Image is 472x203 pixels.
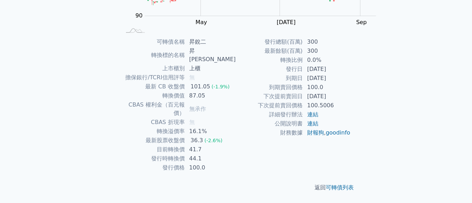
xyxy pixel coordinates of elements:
[236,37,303,46] td: 發行總額(百萬)
[356,19,367,26] tspan: Sep
[236,74,303,83] td: 到期日
[189,136,205,145] div: 36.3
[236,110,303,119] td: 詳細發行辦法
[236,128,303,137] td: 財務數據
[303,92,351,101] td: [DATE]
[113,183,359,192] p: 返回
[121,37,185,46] td: 可轉債名稱
[185,154,236,163] td: 44.1
[189,119,195,125] span: 無
[121,145,185,154] td: 目前轉換價
[236,65,303,74] td: 發行日
[196,19,207,26] tspan: May
[121,82,185,91] td: 最新 CB 收盤價
[121,136,185,145] td: 最新股票收盤價
[185,163,236,172] td: 100.0
[135,12,142,19] tspan: 90
[185,37,236,46] td: 昇銳二
[204,138,223,143] span: (-2.6%)
[189,74,195,81] span: 無
[303,83,351,92] td: 100.0
[185,64,236,73] td: 上櫃
[236,92,303,101] td: 下次提前賣回日
[303,65,351,74] td: [DATE]
[236,83,303,92] td: 到期賣回價格
[121,127,185,136] td: 轉換溢價率
[303,46,351,56] td: 300
[307,111,318,118] a: 連結
[121,118,185,127] td: CBAS 折現率
[303,128,351,137] td: ,
[307,129,324,136] a: 財報狗
[121,46,185,64] td: 轉換標的名稱
[121,64,185,73] td: 上市櫃別
[236,101,303,110] td: 下次提前賣回價格
[189,82,212,91] div: 101.05
[303,74,351,83] td: [DATE]
[185,127,236,136] td: 16.1%
[121,154,185,163] td: 發行時轉換價
[236,56,303,65] td: 轉換比例
[303,56,351,65] td: 0.0%
[236,46,303,56] td: 最新餘額(百萬)
[326,129,350,136] a: goodinfo
[185,91,236,100] td: 87.05
[307,120,318,127] a: 連結
[185,145,236,154] td: 41.7
[326,184,354,191] a: 可轉債列表
[303,101,351,110] td: 100.5006
[121,100,185,118] td: CBAS 權利金（百元報價）
[121,163,185,172] td: 發行價格
[189,106,206,112] span: 無承作
[185,46,236,64] td: 昇[PERSON_NAME]
[121,73,185,82] td: 擔保銀行/TCRI信用評等
[277,19,296,26] tspan: [DATE]
[303,37,351,46] td: 300
[121,91,185,100] td: 轉換價值
[212,84,230,89] span: (-1.9%)
[236,119,303,128] td: 公開說明書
